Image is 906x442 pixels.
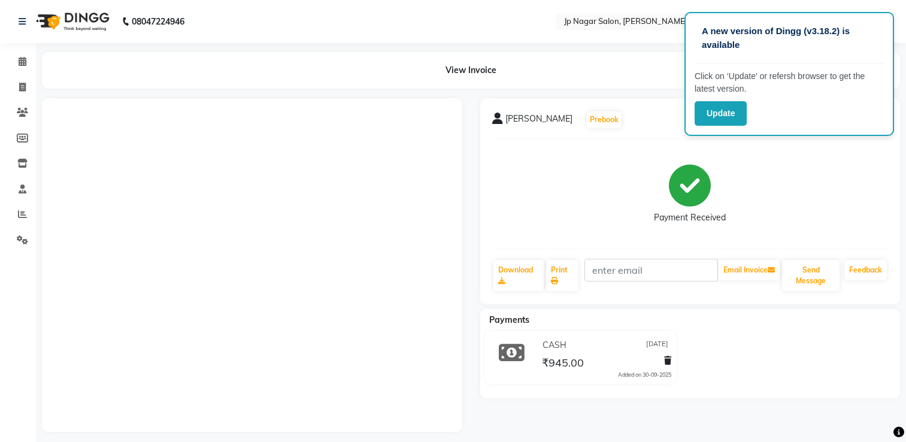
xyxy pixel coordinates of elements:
[646,339,668,352] span: [DATE]
[695,101,747,126] button: Update
[782,260,840,291] button: Send Message
[132,5,184,38] b: 08047224946
[844,260,887,280] a: Feedback
[489,314,529,325] span: Payments
[719,260,780,280] button: Email Invoice
[543,339,566,352] span: CASH
[505,113,572,129] span: [PERSON_NAME]
[584,259,718,281] input: enter email
[587,111,622,128] button: Prebook
[42,52,900,89] div: View Invoice
[654,211,726,224] div: Payment Received
[542,356,584,373] span: ₹945.00
[695,70,884,95] p: Click on ‘Update’ or refersh browser to get the latest version.
[618,371,671,379] div: Added on 30-09-2025
[546,260,579,291] a: Print
[493,260,544,291] a: Download
[31,5,113,38] img: logo
[702,25,877,52] p: A new version of Dingg (v3.18.2) is available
